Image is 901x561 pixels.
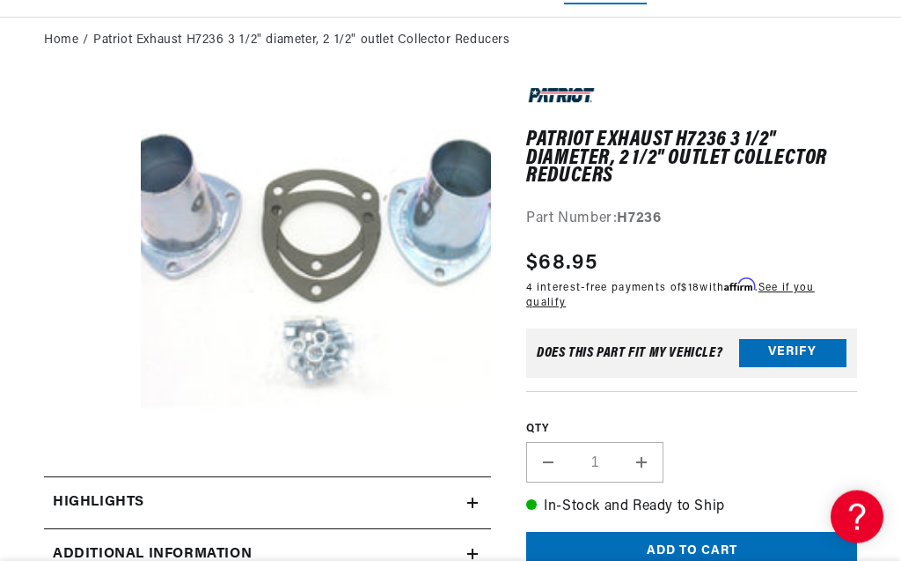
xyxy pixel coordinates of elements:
summary: Highlights [44,477,491,528]
div: Part Number: [526,208,857,231]
p: In-Stock and Ready to Ship [526,496,857,519]
span: Affirm [724,278,755,292]
span: $68.95 [526,247,597,279]
h2: Highlights [53,491,144,514]
a: Patriot Exhaust H7236 3 1/2" diameter, 2 1/2" outlet Collector Reducers [93,31,510,50]
strong: H7236 [617,211,661,225]
a: Home [44,31,78,50]
h1: Patriot Exhaust H7236 3 1/2" diameter, 2 1/2" outlet Collector Reducers [526,131,857,185]
nav: breadcrumbs [44,31,857,50]
a: See if you qualify - Learn more about Affirm Financing (opens in modal) [526,283,815,308]
div: Does This part fit My vehicle? [537,346,722,360]
media-gallery: Gallery Viewer [44,82,491,441]
button: Verify [739,339,846,367]
p: 4 interest-free payments of with . [526,279,857,311]
label: QTY [526,422,857,437]
span: $18 [681,283,700,293]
